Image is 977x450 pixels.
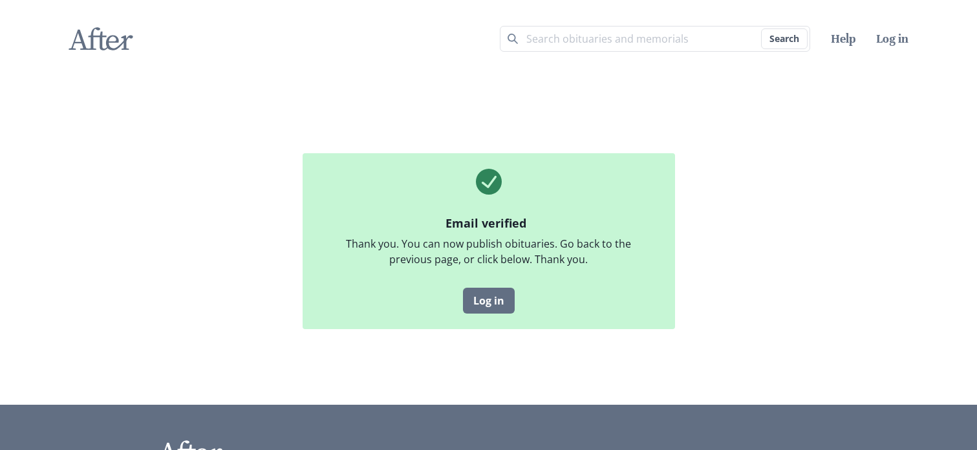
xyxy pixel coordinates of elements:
a: Log in [463,288,515,314]
div: Email verified [446,215,526,231]
div: Thank you. You can now publish obituaries. Go back to the previous page, or click below. Thank you. [344,236,634,267]
button: Search [761,28,808,49]
a: Help [831,31,855,46]
input: Search term [500,26,810,52]
a: Log in [876,31,908,46]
